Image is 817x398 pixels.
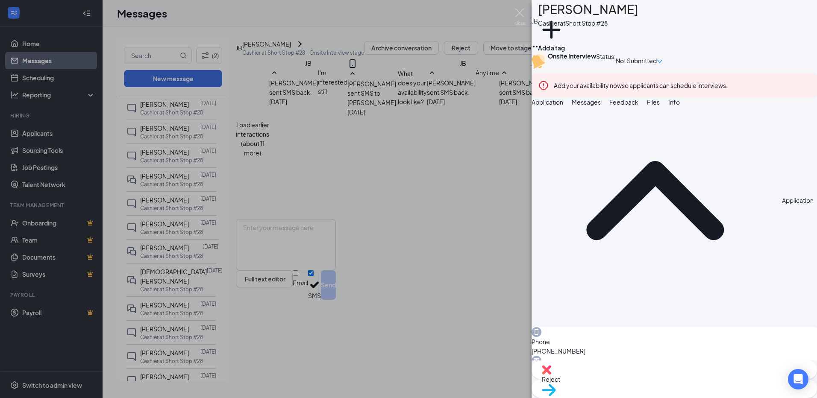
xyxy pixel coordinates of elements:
[538,80,549,91] svg: Error
[668,98,680,106] span: Info
[542,375,807,384] span: Reject
[538,16,565,53] button: PlusAdd a tag
[548,52,596,60] b: Onsite Interview
[532,98,563,106] span: Application
[788,369,808,389] div: Open Intercom Messenger
[532,41,542,52] svg: Ellipses
[616,56,657,65] span: Not Submitted
[532,337,817,346] span: Phone
[647,98,660,106] span: Files
[532,77,779,324] svg: ChevronUp
[532,346,817,356] span: [PHONE_NUMBER]
[609,98,638,106] span: Feedback
[657,59,663,64] span: down
[532,16,538,26] div: JB
[538,16,565,43] svg: Plus
[782,196,814,205] div: Application
[596,52,616,69] div: Status :
[554,81,622,90] button: Add your availability now
[572,98,601,106] span: Messages
[554,82,728,89] span: so applicants can schedule interviews.
[538,19,638,27] div: Cashier at Short Stop #28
